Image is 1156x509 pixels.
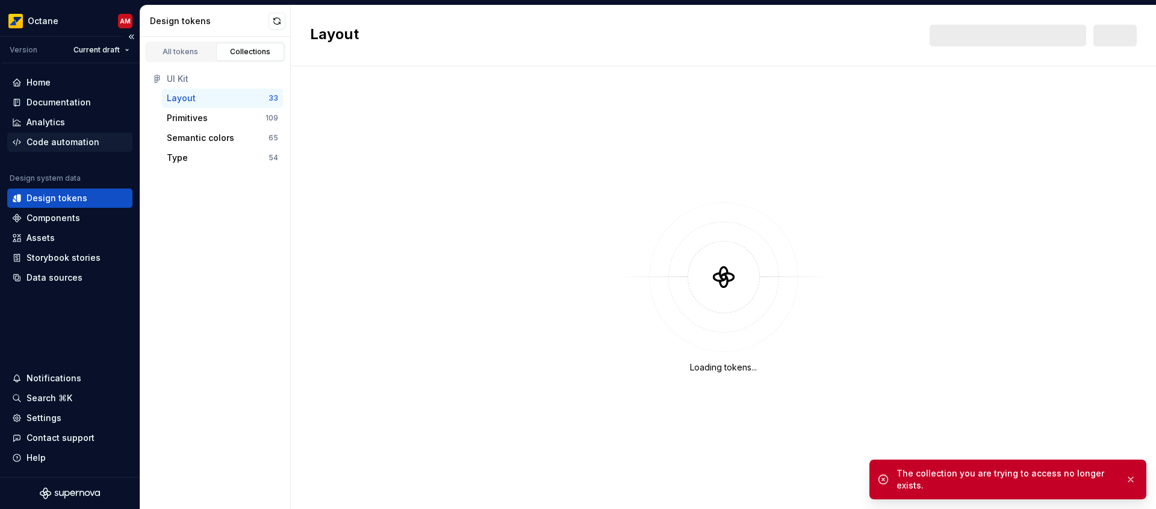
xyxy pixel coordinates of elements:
[7,228,132,248] a: Assets
[7,133,132,152] a: Code automation
[68,42,135,58] button: Current draft
[7,428,132,448] button: Contact support
[269,133,278,143] div: 65
[7,93,132,112] a: Documentation
[162,89,283,108] button: Layout33
[7,113,132,132] a: Analytics
[7,73,132,92] a: Home
[690,361,757,373] div: Loading tokens...
[26,272,82,284] div: Data sources
[162,148,283,167] button: Type54
[162,128,283,148] button: Semantic colors65
[26,96,91,108] div: Documentation
[310,25,359,46] h2: Layout
[26,212,80,224] div: Components
[220,47,281,57] div: Collections
[10,45,37,55] div: Version
[167,92,196,104] div: Layout
[8,14,23,28] img: e8093afa-4b23-4413-bf51-00cde92dbd3f.png
[167,73,278,85] div: UI Kit
[26,452,46,464] div: Help
[26,432,95,444] div: Contact support
[7,448,132,467] button: Help
[40,487,100,499] svg: Supernova Logo
[26,372,81,384] div: Notifications
[7,408,132,428] a: Settings
[897,467,1116,492] div: The collection you are trying to access no longer exists.
[7,208,132,228] a: Components
[26,136,99,148] div: Code automation
[269,153,278,163] div: 54
[7,389,132,408] button: Search ⌘K
[266,113,278,123] div: 109
[167,132,234,144] div: Semantic colors
[7,369,132,388] button: Notifications
[26,412,61,424] div: Settings
[26,77,51,89] div: Home
[269,93,278,103] div: 33
[123,28,140,45] button: Collapse sidebar
[73,45,120,55] span: Current draft
[26,252,101,264] div: Storybook stories
[7,248,132,267] a: Storybook stories
[26,392,72,404] div: Search ⌘K
[26,192,87,204] div: Design tokens
[162,108,283,128] button: Primitives109
[26,116,65,128] div: Analytics
[167,152,188,164] div: Type
[2,8,137,34] button: OctaneAM
[26,232,55,244] div: Assets
[7,189,132,208] a: Design tokens
[28,15,58,27] div: Octane
[167,112,208,124] div: Primitives
[120,16,131,26] div: AM
[150,15,269,27] div: Design tokens
[7,268,132,287] a: Data sources
[151,47,211,57] div: All tokens
[10,173,81,183] div: Design system data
